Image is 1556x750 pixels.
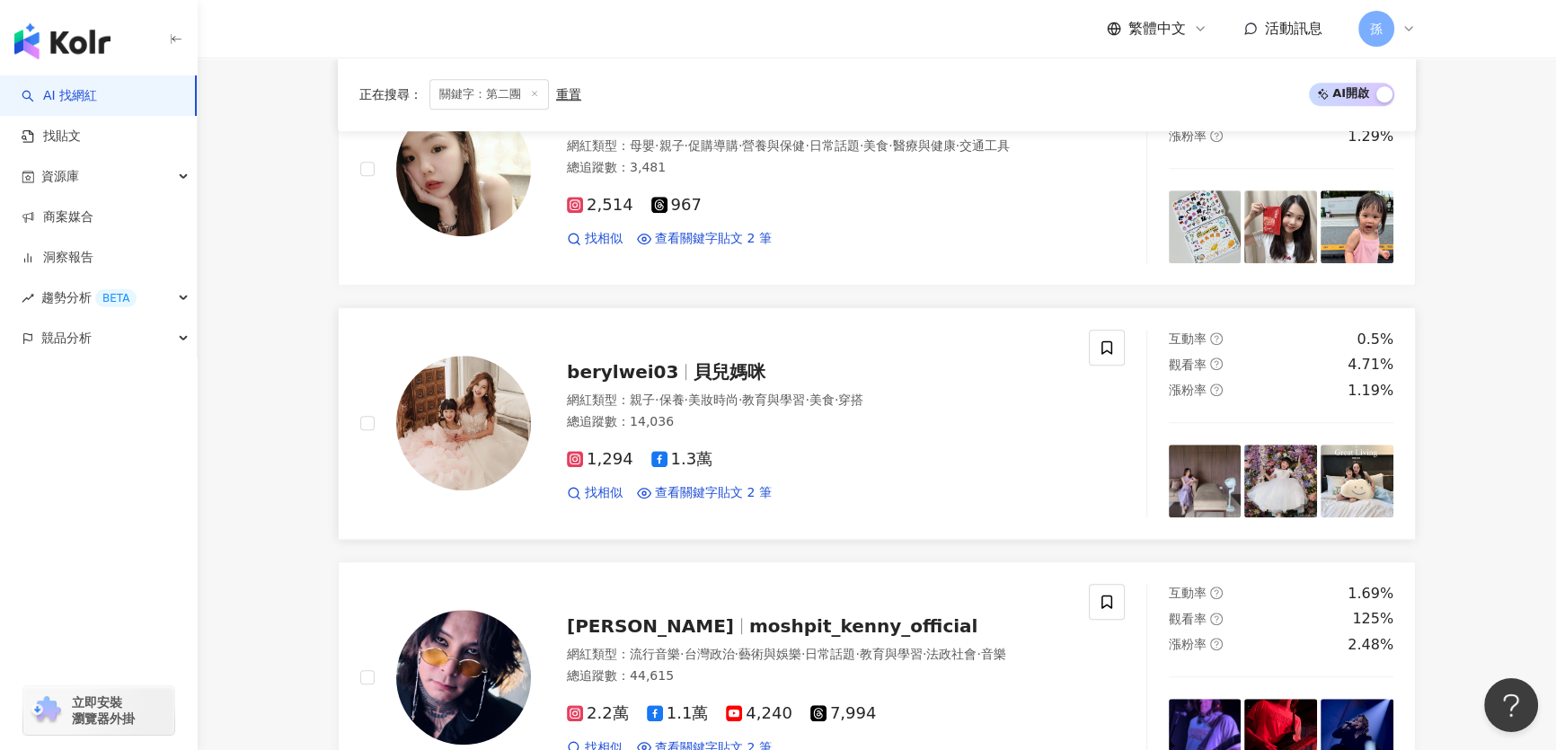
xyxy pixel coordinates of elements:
[567,450,633,469] span: 1,294
[1169,128,1207,143] span: 漲粉率
[1128,19,1186,39] span: 繁體中文
[860,647,923,661] span: 教育與學習
[981,647,1006,661] span: 音樂
[977,647,980,661] span: ·
[567,196,633,215] span: 2,514
[688,138,738,153] span: 促購導購
[742,393,805,407] span: 教育與學習
[684,138,687,153] span: ·
[1169,586,1207,600] span: 互動率
[959,138,1010,153] span: 交通工具
[734,647,738,661] span: ·
[1321,190,1393,263] img: post-image
[567,137,1067,155] div: 網紅類型 ：
[1169,637,1207,651] span: 漲粉率
[1169,612,1207,626] span: 觀看率
[655,393,659,407] span: ·
[738,138,742,153] span: ·
[655,138,659,153] span: ·
[1210,332,1223,345] span: question-circle
[1348,381,1393,401] div: 1.19%
[680,647,684,661] span: ·
[585,230,623,248] span: 找相似
[359,87,422,101] span: 正在搜尋 ：
[1352,609,1393,629] div: 125%
[1348,584,1393,604] div: 1.69%
[805,138,809,153] span: ·
[396,356,531,490] img: KOL Avatar
[1265,20,1322,37] span: 活動訊息
[810,704,877,723] span: 7,994
[855,647,859,661] span: ·
[567,392,1067,410] div: 網紅類型 ：
[659,138,684,153] span: 親子
[567,704,629,723] span: 2.2萬
[860,138,863,153] span: ·
[1210,587,1223,599] span: question-circle
[838,393,863,407] span: 穿搭
[655,484,772,502] span: 查看關鍵字貼文 2 筆
[1321,445,1393,517] img: post-image
[1348,635,1393,655] div: 2.48%
[22,292,34,304] span: rise
[22,249,93,267] a: 洞察報告
[809,393,835,407] span: 美食
[22,87,97,105] a: searchAI 找網紅
[396,610,531,745] img: KOL Avatar
[567,413,1067,431] div: 總追蹤數 ： 14,036
[738,393,742,407] span: ·
[72,694,135,727] span: 立即安裝 瀏覽器外掛
[567,159,1067,177] div: 總追蹤數 ： 3,481
[429,79,549,110] span: 關鍵字：第二團
[923,647,926,661] span: ·
[23,686,174,735] a: chrome extension立即安裝 瀏覽器外掛
[1244,190,1317,263] img: post-image
[1169,357,1207,372] span: 觀看率
[738,647,801,661] span: 藝術與娛樂
[651,196,702,215] span: 967
[630,138,655,153] span: 母嬰
[684,393,687,407] span: ·
[1210,357,1223,370] span: question-circle
[1210,384,1223,396] span: question-circle
[567,646,1067,664] div: 網紅類型 ：
[1348,127,1393,146] div: 1.29%
[1210,613,1223,625] span: question-circle
[926,647,977,661] span: 法政社會
[14,23,111,59] img: logo
[651,450,713,469] span: 1.3萬
[637,484,772,502] a: 查看關鍵字貼文 2 筆
[567,615,734,637] span: [PERSON_NAME]
[1210,129,1223,142] span: question-circle
[567,230,623,248] a: 找相似
[585,484,623,502] span: 找相似
[863,138,889,153] span: 美食
[338,53,1416,286] a: KOL Avatarchuchu8356網紅類型：母嬰·親子·促購導購·營養與保健·日常話題·美食·醫療與健康·交通工具總追蹤數：3,4812,514967找相似查看關鍵字貼文 2 筆互動率qu...
[22,208,93,226] a: 商案媒合
[567,484,623,502] a: 找相似
[1357,330,1393,349] div: 0.5%
[742,138,805,153] span: 營養與保健
[41,278,137,318] span: 趨勢分析
[338,307,1416,540] a: KOL Avatarberylwei03貝兒媽咪網紅類型：親子·保養·美妝時尚·教育與學習·美食·穿搭總追蹤數：14,0361,2941.3萬找相似查看關鍵字貼文 2 筆互動率question-...
[556,87,581,101] div: 重置
[1484,678,1538,732] iframe: Help Scout Beacon - Open
[805,647,855,661] span: 日常話題
[1169,190,1242,263] img: post-image
[809,138,860,153] span: 日常話題
[1348,355,1393,375] div: 4.71%
[749,615,977,637] span: moshpit_kenny_official
[22,128,81,146] a: 找貼文
[956,138,959,153] span: ·
[801,647,805,661] span: ·
[893,138,956,153] span: 醫療與健康
[835,393,838,407] span: ·
[659,393,684,407] span: 保養
[1370,19,1383,39] span: 孫
[1244,445,1317,517] img: post-image
[1169,445,1242,517] img: post-image
[688,393,738,407] span: 美妝時尚
[41,156,79,197] span: 資源庫
[889,138,892,153] span: ·
[41,318,92,358] span: 競品分析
